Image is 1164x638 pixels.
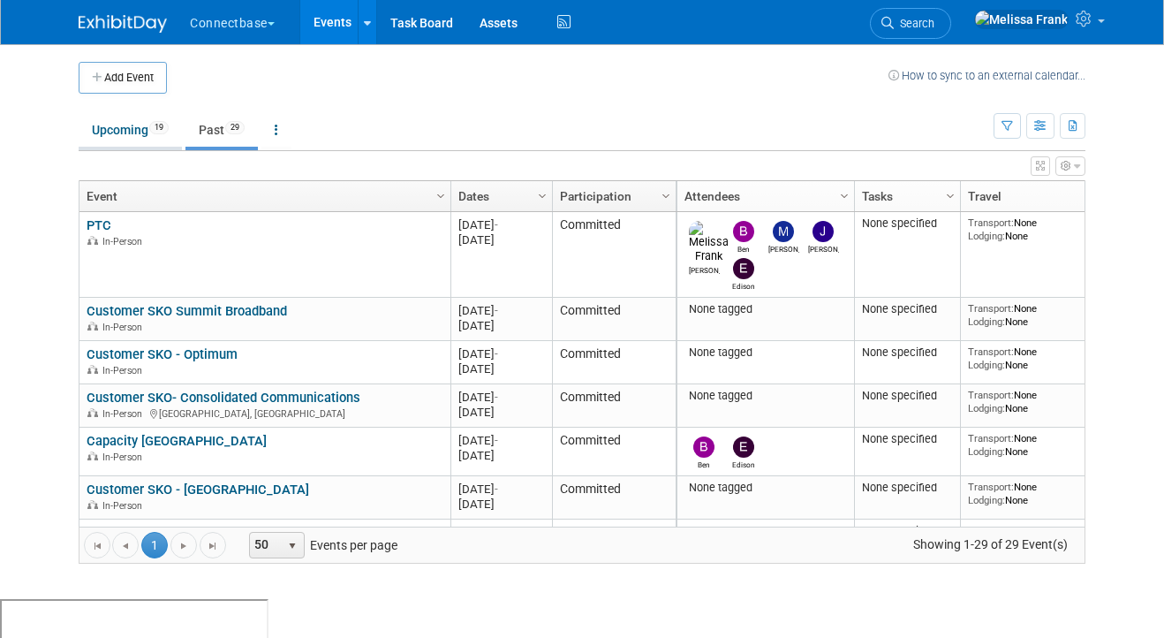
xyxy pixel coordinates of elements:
[458,217,544,232] div: [DATE]
[177,539,191,553] span: Go to the next page
[813,221,834,242] img: James Grant
[968,302,1095,328] div: None None
[684,481,848,495] div: None tagged
[862,524,954,538] div: None specified
[835,181,855,208] a: Column Settings
[285,539,299,553] span: select
[458,525,544,540] div: [DATE]
[102,365,147,376] span: In-Person
[206,539,220,553] span: Go to the last page
[495,434,498,447] span: -
[87,236,98,245] img: In-Person Event
[968,432,1095,458] div: None None
[657,181,676,208] a: Column Settings
[862,346,954,360] div: None specified
[968,181,1090,211] a: Travel
[458,482,544,497] div: [DATE]
[149,121,169,134] span: 19
[458,448,544,463] div: [DATE]
[552,520,676,568] td: Committed
[862,389,954,403] div: None specified
[458,390,544,405] div: [DATE]
[495,218,498,232] span: -
[693,437,714,458] img: Ben Edmond
[729,242,760,254] div: Ben Edmond
[87,217,111,233] a: PTC
[87,482,309,497] a: Customer SKO - [GEOGRAPHIC_DATA]
[862,216,954,231] div: None specified
[968,445,1005,458] span: Lodging:
[968,346,1095,371] div: None None
[87,500,98,509] img: In-Person Event
[102,322,147,333] span: In-Person
[141,532,168,558] span: 1
[495,347,498,361] span: -
[552,384,676,428] td: Committed
[79,62,167,94] button: Add Event
[733,221,754,242] img: Ben Edmond
[968,359,1005,371] span: Lodging:
[90,539,104,553] span: Go to the first page
[689,263,720,275] div: Melissa Frank
[888,69,1085,82] a: How to sync to an external calendar...
[968,230,1005,242] span: Lodging:
[102,408,147,420] span: In-Person
[968,524,1095,550] div: None None
[495,391,498,404] span: -
[170,532,197,558] a: Go to the next page
[894,17,934,30] span: Search
[185,113,258,147] a: Past29
[84,532,110,558] a: Go to the first page
[773,221,794,242] img: Mary Ann Rose
[729,279,760,291] div: Edison Smith-Stubbs
[227,532,415,558] span: Events per page
[862,302,954,316] div: None specified
[87,303,287,319] a: Customer SKO Summit Broadband
[552,476,676,520] td: Committed
[684,302,848,316] div: None tagged
[102,452,147,463] span: In-Person
[862,481,954,495] div: None specified
[432,181,451,208] a: Column Settings
[87,452,98,460] img: In-Person Event
[458,303,544,318] div: [DATE]
[458,405,544,420] div: [DATE]
[87,390,360,406] a: Customer SKO- Consolidated Communications
[968,389,1095,414] div: None None
[560,181,664,211] a: Participation
[733,437,754,458] img: Edison Smith-Stubbs
[968,481,1095,506] div: None None
[225,121,245,134] span: 29
[808,242,839,254] div: James Grant
[102,500,147,512] span: In-Person
[862,181,949,211] a: Tasks
[684,389,848,403] div: None tagged
[79,15,167,33] img: ExhibitDay
[87,365,98,374] img: In-Person Event
[535,189,549,203] span: Column Settings
[729,458,760,469] div: Edison Smith-Stubbs
[458,497,544,512] div: [DATE]
[87,433,267,449] a: Capacity [GEOGRAPHIC_DATA]
[552,428,676,476] td: Committed
[552,341,676,384] td: Committed
[87,408,98,417] img: In-Person Event
[458,232,544,247] div: [DATE]
[689,221,729,263] img: Melissa Frank
[434,189,448,203] span: Column Settings
[87,346,238,362] a: Customer SKO - Optimum
[941,181,961,208] a: Column Settings
[495,526,498,539] span: -
[458,346,544,361] div: [DATE]
[87,525,173,541] a: Metro Connect
[968,432,1014,444] span: Transport:
[79,113,182,147] a: Upcoming19
[458,318,544,333] div: [DATE]
[118,539,132,553] span: Go to the previous page
[495,304,498,317] span: -
[968,494,1005,506] span: Lodging:
[968,216,1095,242] div: None None
[974,10,1069,29] img: Melissa Frank
[968,389,1014,401] span: Transport:
[87,406,442,421] div: [GEOGRAPHIC_DATA], [GEOGRAPHIC_DATA]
